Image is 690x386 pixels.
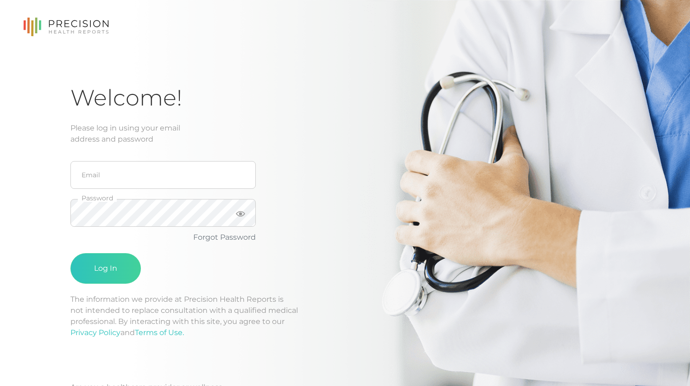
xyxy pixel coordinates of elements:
[70,161,256,189] input: Email
[70,123,620,145] div: Please log in using your email address and password
[193,233,256,242] a: Forgot Password
[70,328,120,337] a: Privacy Policy
[70,84,620,112] h1: Welcome!
[135,328,184,337] a: Terms of Use.
[70,253,141,284] button: Log In
[70,294,620,338] p: The information we provide at Precision Health Reports is not intended to replace consultation wi...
